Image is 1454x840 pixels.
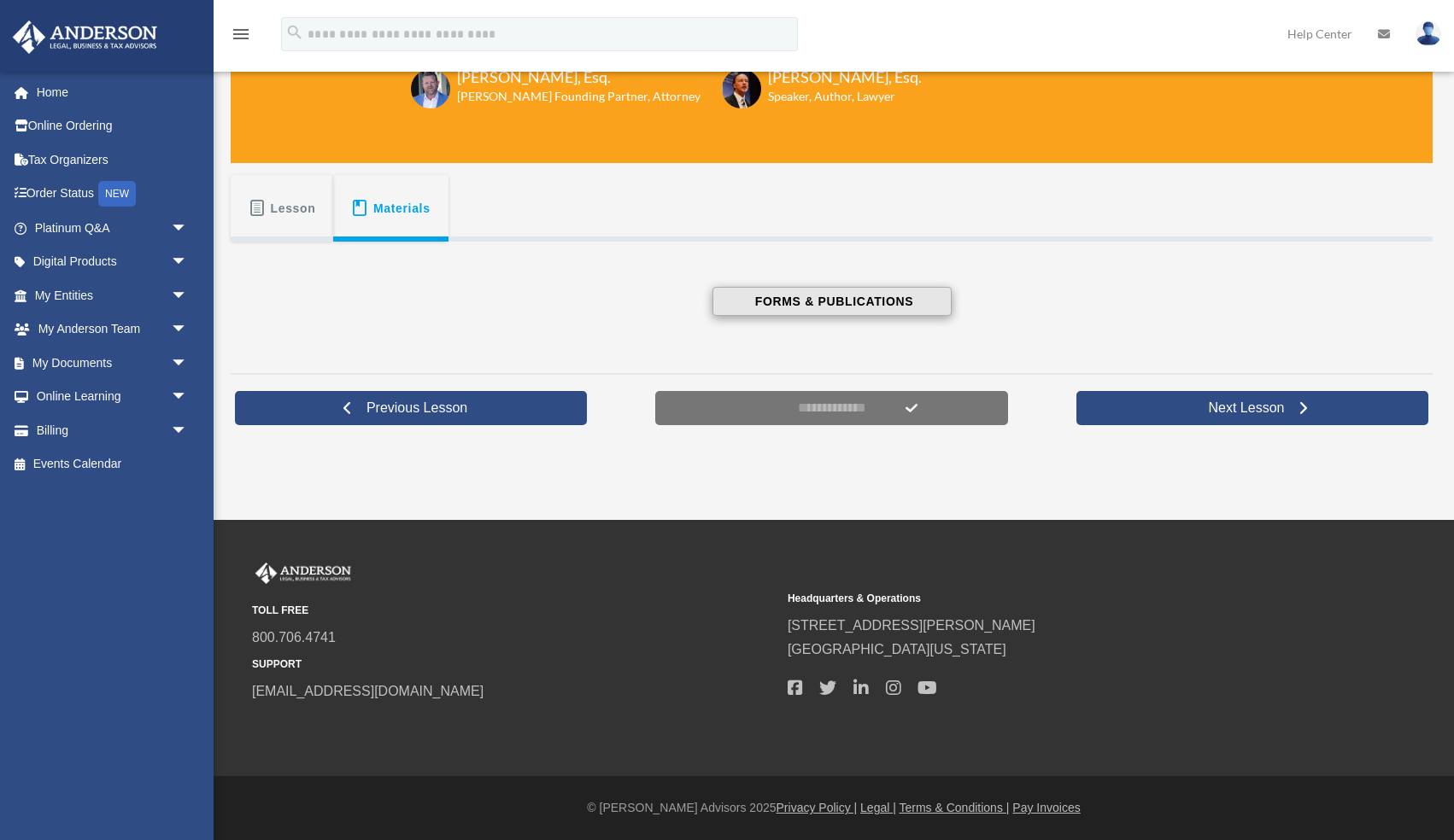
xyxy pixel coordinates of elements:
[171,413,205,448] span: arrow_drop_down
[457,88,701,105] h6: [PERSON_NAME] Founding Partner, Attorney
[860,801,896,814] a: Legal |
[788,618,1035,633] a: [STREET_ADDRESS][PERSON_NAME]
[171,380,205,415] span: arrow_drop_down
[252,684,484,698] a: [EMAIL_ADDRESS][DOMAIN_NAME]
[900,801,1010,814] a: Terms & Conditions |
[252,563,355,585] img: Anderson Advisors Platinum Portal
[1012,801,1080,814] a: Pay Invoices
[12,143,214,177] a: Tax Organizers
[12,211,214,245] a: Platinum Q&Aarrow_drop_down
[750,293,913,310] span: FORMS & PUBLICATIONS
[12,75,214,109] a: Home
[12,380,214,414] a: Online Learningarrow_drop_down
[252,602,776,620] small: TOLL FREE
[231,24,251,44] i: menu
[712,287,952,316] button: FORMS & PUBLICATIONS
[252,630,336,645] a: 800.706.4741
[231,30,251,44] a: menu
[12,245,214,279] a: Digital Productsarrow_drop_down
[722,69,761,108] img: Scott-Estill-Headshot.png
[373,193,431,224] span: Materials
[1416,21,1441,46] img: User Pic
[777,801,858,814] a: Privacy Policy |
[768,88,900,105] h6: Speaker, Author, Lawyer
[353,400,481,417] span: Previous Lesson
[214,797,1454,819] div: © [PERSON_NAME] Advisors 2025
[12,346,214,380] a: My Documentsarrow_drop_down
[12,413,214,447] a: Billingarrow_drop_down
[171,245,205,280] span: arrow_drop_down
[12,447,214,481] a: Events Calendar
[12,312,214,347] a: My Anderson Teamarrow_drop_down
[171,278,205,313] span: arrow_drop_down
[171,346,205,381] span: arrow_drop_down
[788,642,1006,656] a: [GEOGRAPHIC_DATA][US_STATE]
[12,109,214,143] a: Online Ordering
[12,177,214,212] a: Order StatusNEW
[171,312,205,347] span: arrow_drop_down
[252,656,776,674] small: SUPPORT
[1194,400,1298,417] span: Next Lesson
[411,69,450,108] img: Toby-circle-head.png
[413,287,1251,316] a: FORMS & PUBLICATIONS
[8,20,162,54] img: Anderson Advisors Platinum Portal
[271,193,316,224] span: Lesson
[768,67,922,88] h3: [PERSON_NAME], Esq.
[98,181,136,207] div: NEW
[788,590,1311,608] small: Headquarters & Operations
[235,391,587,425] a: Previous Lesson
[1076,391,1428,425] a: Next Lesson
[457,67,701,88] h3: [PERSON_NAME], Esq.
[285,23,304,42] i: search
[12,278,214,312] a: My Entitiesarrow_drop_down
[171,211,205,246] span: arrow_drop_down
